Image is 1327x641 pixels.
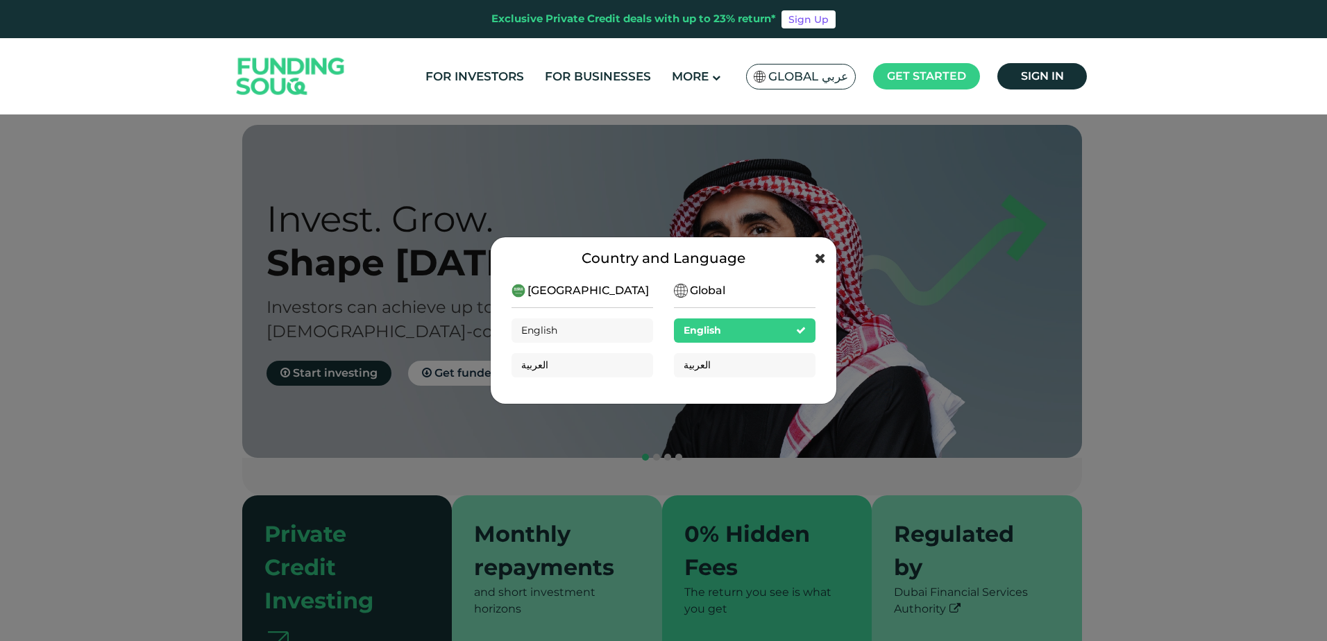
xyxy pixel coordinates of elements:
[887,69,966,83] span: Get started
[1021,69,1064,83] span: Sign in
[684,324,721,336] span: English
[674,284,688,298] img: SA Flag
[491,11,776,27] div: Exclusive Private Credit deals with up to 23% return*
[997,63,1087,89] a: Sign in
[541,65,654,88] a: For Businesses
[512,248,815,268] div: Country and Language
[223,42,359,112] img: Logo
[527,282,649,299] span: [GEOGRAPHIC_DATA]
[672,69,709,83] span: More
[754,71,766,83] img: SA Flag
[684,359,711,371] span: العربية
[768,69,848,85] span: Global عربي
[690,282,725,299] span: Global
[521,359,548,371] span: العربية
[422,65,527,88] a: For Investors
[512,284,525,298] img: SA Flag
[521,324,557,336] span: English
[781,10,836,28] a: Sign Up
